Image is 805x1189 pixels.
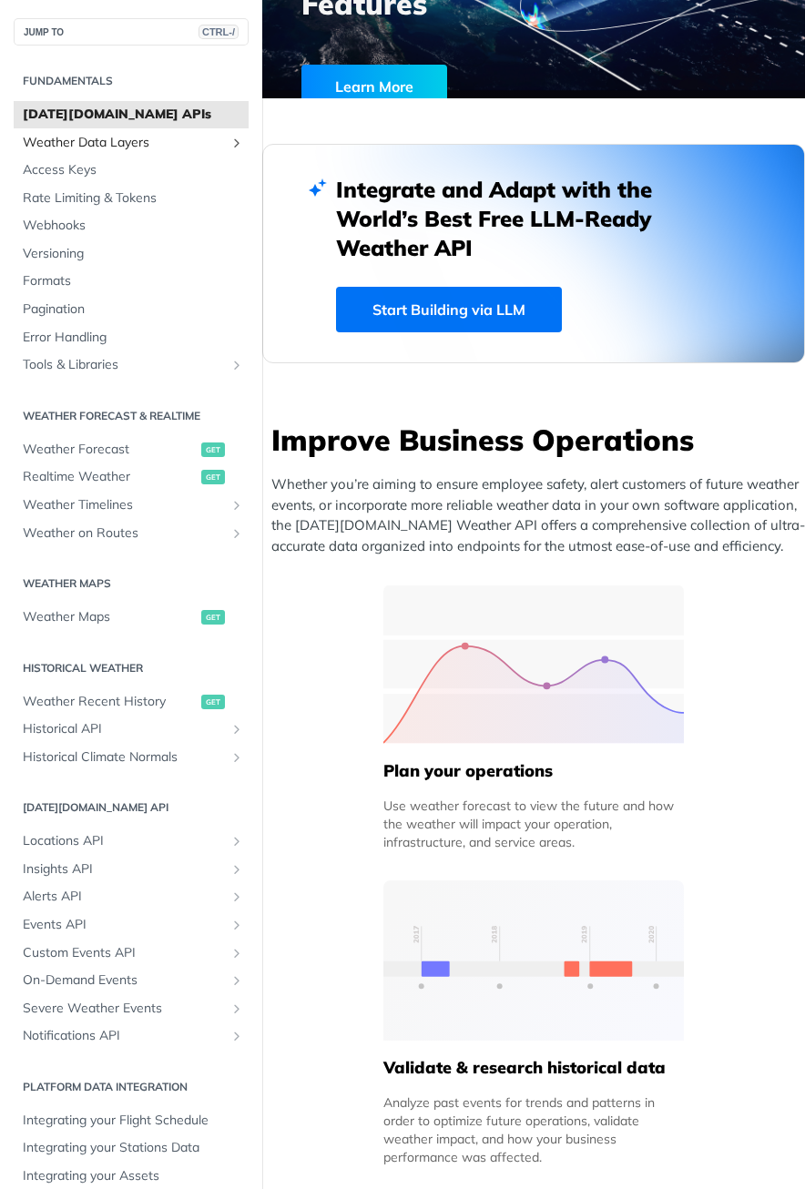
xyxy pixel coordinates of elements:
[14,940,249,967] a: Custom Events APIShow subpages for Custom Events API
[23,245,244,263] span: Versioning
[23,608,197,626] span: Weather Maps
[23,161,244,179] span: Access Keys
[229,1029,244,1043] button: Show subpages for Notifications API
[23,468,197,486] span: Realtime Weather
[23,720,225,738] span: Historical API
[14,575,249,592] h2: Weather Maps
[23,189,244,208] span: Rate Limiting & Tokens
[23,971,225,990] span: On-Demand Events
[14,1022,249,1050] a: Notifications APIShow subpages for Notifications API
[229,498,244,513] button: Show subpages for Weather Timelines
[14,520,249,547] a: Weather on RoutesShow subpages for Weather on Routes
[229,889,244,904] button: Show subpages for Alerts API
[14,911,249,939] a: Events APIShow subpages for Events API
[23,272,244,290] span: Formats
[336,175,731,262] h2: Integrate and Adapt with the World’s Best Free LLM-Ready Weather API
[14,268,249,295] a: Formats
[23,1167,244,1185] span: Integrating your Assets
[14,883,249,910] a: Alerts APIShow subpages for Alerts API
[23,1139,244,1157] span: Integrating your Stations Data
[23,748,225,767] span: Historical Climate Normals
[14,856,249,883] a: Insights APIShow subpages for Insights API
[23,106,244,124] span: [DATE][DOMAIN_NAME] APIs
[14,744,249,771] a: Historical Climate NormalsShow subpages for Historical Climate Normals
[199,25,239,39] span: CTRL-/
[23,524,225,543] span: Weather on Routes
[14,716,249,743] a: Historical APIShow subpages for Historical API
[229,358,244,372] button: Show subpages for Tools & Libraries
[383,880,684,1040] img: 13d7ca0-group-496-2.svg
[229,862,244,877] button: Show subpages for Insights API
[23,329,244,347] span: Error Handling
[229,834,244,849] button: Show subpages for Locations API
[14,240,249,268] a: Versioning
[14,604,249,631] a: Weather Mapsget
[229,526,244,541] button: Show subpages for Weather on Routes
[23,916,225,934] span: Events API
[14,660,249,676] h2: Historical Weather
[14,799,249,816] h2: [DATE][DOMAIN_NAME] API
[23,944,225,962] span: Custom Events API
[14,967,249,994] a: On-Demand EventsShow subpages for On-Demand Events
[23,1027,225,1045] span: Notifications API
[229,750,244,765] button: Show subpages for Historical Climate Normals
[14,185,249,212] a: Rate Limiting & Tokens
[14,1107,249,1134] a: Integrating your Flight Schedule
[23,860,225,879] span: Insights API
[14,995,249,1022] a: Severe Weather EventsShow subpages for Severe Weather Events
[14,408,249,424] h2: Weather Forecast & realtime
[14,436,249,463] a: Weather Forecastget
[383,1093,684,1166] div: Analyze past events for trends and patterns in order to optimize future operations, validate weat...
[14,828,249,855] a: Locations APIShow subpages for Locations API
[229,722,244,737] button: Show subpages for Historical API
[336,287,562,332] a: Start Building via LLM
[23,496,225,514] span: Weather Timelines
[14,296,249,323] a: Pagination
[23,441,197,459] span: Weather Forecast
[14,492,249,519] a: Weather TimelinesShow subpages for Weather Timelines
[23,1000,225,1018] span: Severe Weather Events
[14,73,249,89] h2: Fundamentals
[14,212,249,239] a: Webhooks
[14,351,249,379] a: Tools & LibrariesShow subpages for Tools & Libraries
[14,463,249,491] a: Realtime Weatherget
[14,1134,249,1162] a: Integrating your Stations Data
[23,1112,244,1130] span: Integrating your Flight Schedule
[229,946,244,960] button: Show subpages for Custom Events API
[14,688,249,716] a: Weather Recent Historyget
[14,1079,249,1095] h2: Platform DATA integration
[271,474,805,556] p: Whether you’re aiming to ensure employee safety, alert customers of future weather events, or inc...
[14,18,249,46] button: JUMP TOCTRL-/
[23,217,244,235] span: Webhooks
[23,134,225,152] span: Weather Data Layers
[23,693,197,711] span: Weather Recent History
[23,356,225,374] span: Tools & Libraries
[229,918,244,932] button: Show subpages for Events API
[301,65,503,108] a: Learn More
[383,1057,684,1079] h5: Validate & research historical data
[271,420,805,460] h3: Improve Business Operations
[383,584,684,744] img: 39565e8-group-4962x.svg
[383,760,684,782] h5: Plan your operations
[201,695,225,709] span: get
[14,324,249,351] a: Error Handling
[14,101,249,128] a: [DATE][DOMAIN_NAME] APIs
[229,136,244,150] button: Show subpages for Weather Data Layers
[14,157,249,184] a: Access Keys
[201,442,225,457] span: get
[201,610,225,625] span: get
[301,65,447,108] div: Learn More
[229,1001,244,1016] button: Show subpages for Severe Weather Events
[229,973,244,988] button: Show subpages for On-Demand Events
[23,300,244,319] span: Pagination
[201,470,225,484] span: get
[23,888,225,906] span: Alerts API
[383,797,684,851] div: Use weather forecast to view the future and how the weather will impact your operation, infrastru...
[14,129,249,157] a: Weather Data LayersShow subpages for Weather Data Layers
[23,832,225,850] span: Locations API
